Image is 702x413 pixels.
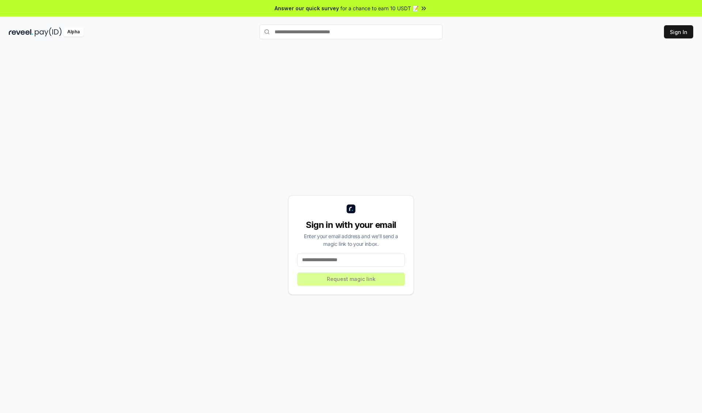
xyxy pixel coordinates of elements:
img: logo_small [347,204,355,213]
span: Answer our quick survey [275,4,339,12]
div: Enter your email address and we’ll send a magic link to your inbox. [297,232,405,248]
div: Alpha [63,27,84,37]
img: reveel_dark [9,27,33,37]
img: pay_id [35,27,62,37]
div: Sign in with your email [297,219,405,231]
button: Sign In [664,25,693,38]
span: for a chance to earn 10 USDT 📝 [340,4,419,12]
